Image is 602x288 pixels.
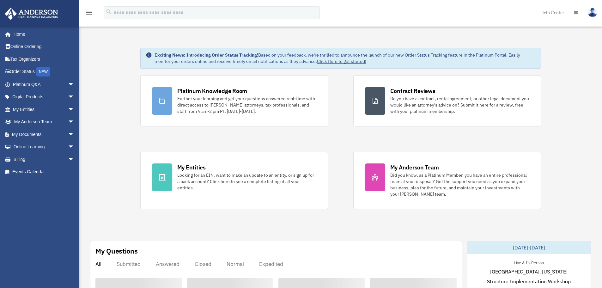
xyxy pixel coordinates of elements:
a: Home [4,28,81,40]
div: Normal [227,261,244,267]
a: Click Here to get started! [317,58,366,64]
i: menu [85,9,93,16]
div: Closed [195,261,211,267]
div: Contract Reviews [390,87,435,95]
div: Further your learning and get your questions answered real-time with direct access to [PERSON_NAM... [177,95,316,114]
div: My Entities [177,163,206,171]
a: My Documentsarrow_drop_down [4,128,84,141]
a: Online Ordering [4,40,84,53]
i: search [106,9,112,15]
span: arrow_drop_down [68,153,81,166]
a: Platinum Knowledge Room Further your learning and get your questions answered real-time with dire... [140,75,328,126]
div: Answered [156,261,179,267]
a: Contract Reviews Do you have a contract, rental agreement, or other legal document you would like... [353,75,541,126]
a: menu [85,11,93,16]
div: Live & In-Person [509,259,549,266]
a: My Entities Looking for an EIN, want to make an update to an entity, or sign up for a bank accoun... [140,152,328,209]
div: Based on your feedback, we're thrilled to announce the launch of our new Order Status Tracking fe... [155,52,536,64]
img: Anderson Advisors Platinum Portal [3,8,60,20]
a: Digital Productsarrow_drop_down [4,91,84,103]
div: Platinum Knowledge Room [177,87,247,95]
span: arrow_drop_down [68,141,81,154]
div: All [95,261,101,267]
div: Did you know, as a Platinum Member, you have an entire professional team at your disposal? Get th... [390,172,529,197]
span: arrow_drop_down [68,128,81,141]
span: arrow_drop_down [68,116,81,129]
span: arrow_drop_down [68,78,81,91]
a: Order StatusNEW [4,65,84,78]
a: Billingarrow_drop_down [4,153,84,166]
a: Online Learningarrow_drop_down [4,141,84,153]
span: Structure Implementation Workshop [487,278,571,285]
a: My Entitiesarrow_drop_down [4,103,84,116]
div: Do you have a contract, rental agreement, or other legal document you would like an attorney's ad... [390,95,529,114]
a: Platinum Q&Aarrow_drop_down [4,78,84,91]
div: [DATE]-[DATE] [467,241,591,254]
div: Expedited [259,261,283,267]
div: Submitted [117,261,141,267]
span: arrow_drop_down [68,103,81,116]
span: [GEOGRAPHIC_DATA], [US_STATE] [490,268,568,275]
span: arrow_drop_down [68,91,81,104]
img: User Pic [588,8,597,17]
a: Events Calendar [4,166,84,178]
a: Tax Organizers [4,53,84,65]
a: My Anderson Team Did you know, as a Platinum Member, you have an entire professional team at your... [353,152,541,209]
strong: Exciting News: Introducing Order Status Tracking! [155,52,258,58]
div: NEW [36,67,50,77]
a: My Anderson Teamarrow_drop_down [4,116,84,128]
div: My Anderson Team [390,163,439,171]
div: Looking for an EIN, want to make an update to an entity, or sign up for a bank account? Click her... [177,172,316,191]
div: My Questions [95,246,138,256]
